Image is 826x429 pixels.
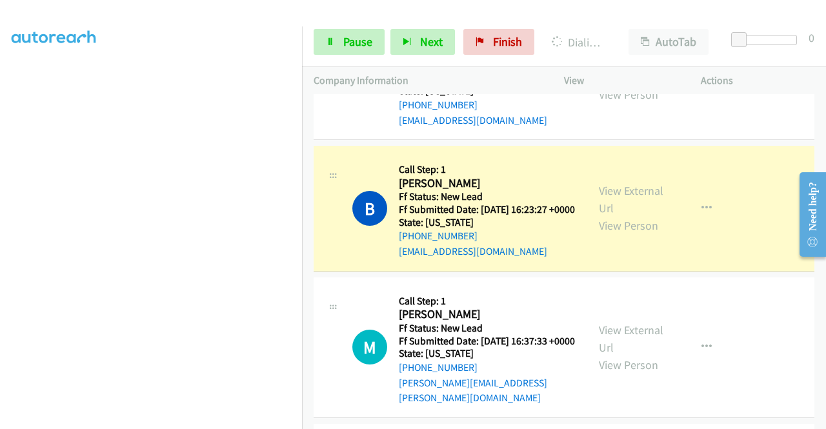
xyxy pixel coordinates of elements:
h1: B [352,191,387,226]
iframe: Resource Center [789,163,826,266]
div: 0 [809,29,814,46]
span: Finish [493,34,522,49]
a: [PHONE_NUMBER] [399,230,478,242]
a: Finish [463,29,534,55]
h5: Call Step: 1 [399,295,576,308]
span: Next [420,34,443,49]
a: [PERSON_NAME][EMAIL_ADDRESS][PERSON_NAME][DOMAIN_NAME] [399,377,547,404]
a: View External Url [599,323,663,355]
a: [PHONE_NUMBER] [399,361,478,374]
h5: State: [US_STATE] [399,347,576,360]
p: Actions [701,73,814,88]
h5: Call Step: 1 [399,163,575,176]
a: View Person [599,87,658,102]
a: Pause [314,29,385,55]
h5: Ff Submitted Date: [DATE] 16:23:27 +0000 [399,203,575,216]
p: Company Information [314,73,541,88]
h5: State: [US_STATE] [399,216,575,229]
div: Delay between calls (in seconds) [738,35,797,45]
button: AutoTab [629,29,709,55]
h2: [PERSON_NAME] [399,307,576,322]
h2: [PERSON_NAME] [399,176,575,191]
div: The call is yet to be attempted [352,330,387,364]
button: Next [390,29,455,55]
h1: M [352,330,387,364]
p: Dialing [PERSON_NAME] [552,34,605,51]
a: View Person [599,357,658,372]
a: View External Url [599,183,663,215]
a: [EMAIL_ADDRESS][DOMAIN_NAME] [399,245,547,257]
span: Pause [343,34,372,49]
h5: Ff Status: New Lead [399,322,576,335]
p: View [564,73,678,88]
a: View Person [599,218,658,233]
h5: Ff Submitted Date: [DATE] 16:37:33 +0000 [399,335,576,348]
a: [PHONE_NUMBER] [399,99,478,111]
a: [EMAIL_ADDRESS][DOMAIN_NAME] [399,114,547,126]
h5: Ff Status: New Lead [399,190,575,203]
